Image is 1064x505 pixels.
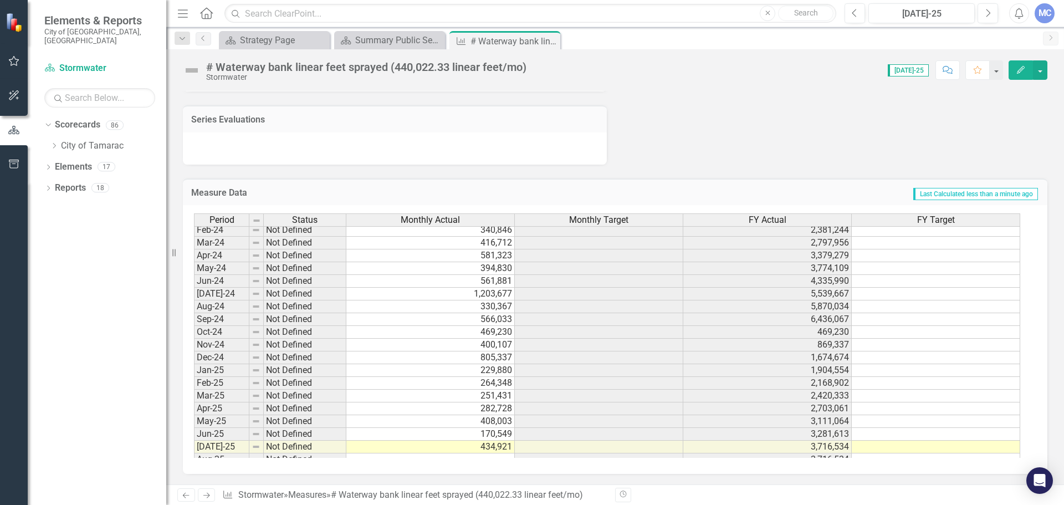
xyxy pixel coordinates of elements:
[264,275,346,288] td: Not Defined
[264,364,346,377] td: Not Defined
[6,13,25,32] img: ClearPoint Strategy
[264,313,346,326] td: Not Defined
[264,262,346,275] td: Not Defined
[252,277,260,285] img: 8DAGhfEEPCf229AAAAAElFTkSuQmCC
[288,489,326,500] a: Measures
[888,64,929,76] span: [DATE]-25
[44,14,155,27] span: Elements & Reports
[683,237,852,249] td: 2,797,956
[264,249,346,262] td: Not Defined
[346,288,515,300] td: 1,203,677
[346,313,515,326] td: 566,033
[683,275,852,288] td: 4,335,990
[194,441,249,453] td: [DATE]-25
[194,300,249,313] td: Aug-24
[264,300,346,313] td: Not Defined
[222,489,607,502] div: » »
[61,140,166,152] a: City of Tamarac
[683,351,852,364] td: 1,674,674
[194,415,249,428] td: May-25
[470,34,557,48] div: # Waterway bank linear feet sprayed (440,022.33 linear feet/mo)
[44,88,155,108] input: Search Below...
[264,441,346,453] td: Not Defined
[683,300,852,313] td: 5,870,034
[346,262,515,275] td: 394,830
[194,313,249,326] td: Sep-24
[183,62,201,79] img: Not Defined
[868,3,975,23] button: [DATE]-25
[346,428,515,441] td: 170,549
[683,313,852,326] td: 6,436,067
[337,33,442,47] a: Summary Public Services/Stormwater Engineering & Operations (410/5050)
[683,415,852,428] td: 3,111,064
[194,453,249,466] td: Aug-25
[252,264,260,273] img: 8DAGhfEEPCf229AAAAAElFTkSuQmCC
[252,353,260,362] img: 8DAGhfEEPCf229AAAAAElFTkSuQmCC
[252,315,260,324] img: 8DAGhfEEPCf229AAAAAElFTkSuQmCC
[683,377,852,390] td: 2,168,902
[264,453,346,466] td: Not Defined
[569,215,628,225] span: Monthly Target
[194,351,249,364] td: Dec-24
[683,262,852,275] td: 3,774,109
[252,328,260,336] img: 8DAGhfEEPCf229AAAAAElFTkSuQmCC
[292,215,318,225] span: Status
[683,453,852,466] td: 3,716,534
[683,339,852,351] td: 869,337
[252,238,260,247] img: 8DAGhfEEPCf229AAAAAElFTkSuQmCC
[346,415,515,428] td: 408,003
[749,215,786,225] span: FY Actual
[264,288,346,300] td: Not Defined
[252,289,260,298] img: 8DAGhfEEPCf229AAAAAElFTkSuQmCC
[264,237,346,249] td: Not Defined
[346,351,515,364] td: 805,337
[1035,3,1055,23] button: MC
[206,73,526,81] div: Stormwater
[194,339,249,351] td: Nov-24
[252,340,260,349] img: 8DAGhfEEPCf229AAAAAElFTkSuQmCC
[44,62,155,75] a: Stormwater
[194,377,249,390] td: Feb-25
[252,442,260,451] img: 8DAGhfEEPCf229AAAAAElFTkSuQmCC
[683,390,852,402] td: 2,420,333
[1026,467,1053,494] div: Open Intercom Messenger
[194,326,249,339] td: Oct-24
[346,390,515,402] td: 251,431
[252,216,261,225] img: 8DAGhfEEPCf229AAAAAElFTkSuQmCC
[346,237,515,249] td: 416,712
[252,417,260,426] img: 8DAGhfEEPCf229AAAAAElFTkSuQmCC
[794,8,818,17] span: Search
[683,441,852,453] td: 3,716,534
[778,6,833,21] button: Search
[224,4,836,23] input: Search ClearPoint...
[252,302,260,311] img: 8DAGhfEEPCf229AAAAAElFTkSuQmCC
[191,115,598,125] h3: Series Evaluations
[194,428,249,441] td: Jun-25
[252,251,260,260] img: 8DAGhfEEPCf229AAAAAElFTkSuQmCC
[252,404,260,413] img: 8DAGhfEEPCf229AAAAAElFTkSuQmCC
[346,402,515,415] td: 282,728
[401,215,460,225] span: Monthly Actual
[55,161,92,174] a: Elements
[252,455,260,464] img: 8DAGhfEEPCf229AAAAAElFTkSuQmCC
[683,402,852,415] td: 2,703,061
[355,33,442,47] div: Summary Public Services/Stormwater Engineering & Operations (410/5050)
[346,249,515,262] td: 581,323
[55,119,100,131] a: Scorecards
[683,224,852,237] td: 2,381,244
[194,262,249,275] td: May-24
[98,162,115,172] div: 17
[194,275,249,288] td: Jun-24
[264,390,346,402] td: Not Defined
[264,339,346,351] td: Not Defined
[240,33,327,47] div: Strategy Page
[264,224,346,237] td: Not Defined
[264,377,346,390] td: Not Defined
[55,182,86,195] a: Reports
[264,415,346,428] td: Not Defined
[194,402,249,415] td: Apr-25
[252,379,260,387] img: 8DAGhfEEPCf229AAAAAElFTkSuQmCC
[106,120,124,130] div: 86
[346,364,515,377] td: 229,880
